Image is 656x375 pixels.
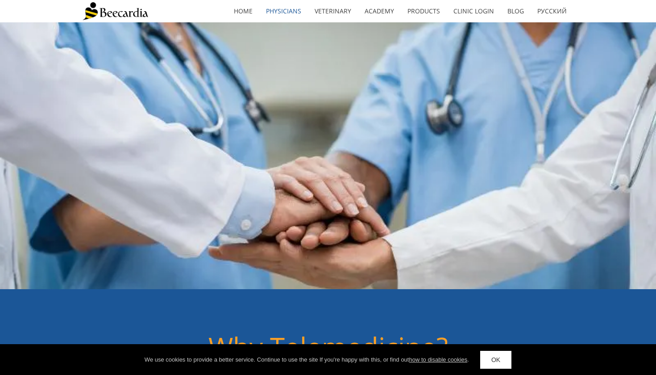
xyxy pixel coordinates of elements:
a: Veterinary [308,1,358,21]
a: Blog [501,1,531,21]
a: Academy [358,1,401,21]
a: Clinic Login [447,1,501,21]
a: OK [480,351,511,369]
a: Products [401,1,447,21]
span: Why Telemedicine? [208,329,448,365]
a: how to disable cookies [409,356,467,363]
a: Physicians [259,1,308,21]
div: We use cookies to provide a better service. Continue to use the site If you're happy with this, o... [145,355,469,364]
a: home [227,1,259,21]
a: Русский [531,1,573,21]
img: Beecardia [83,2,148,20]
